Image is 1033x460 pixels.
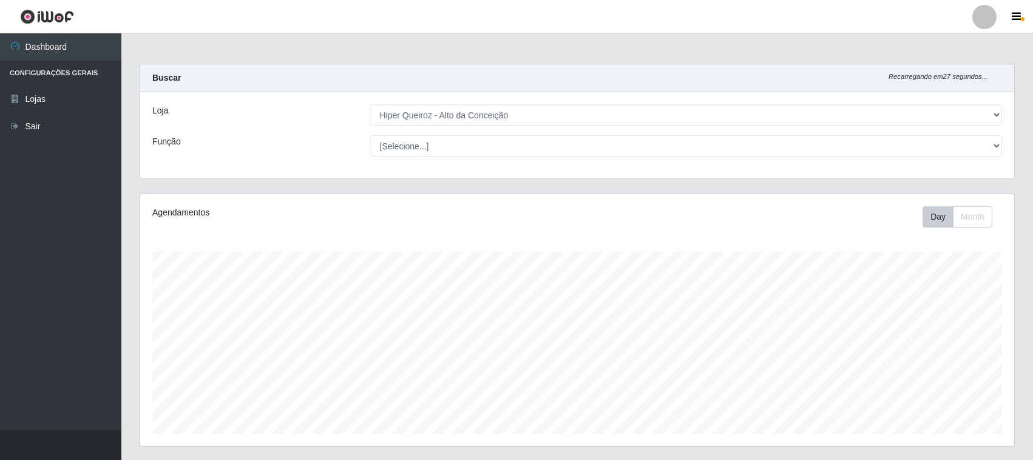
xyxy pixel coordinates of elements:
label: Loja [152,104,168,117]
strong: Buscar [152,73,181,83]
i: Recarregando em 27 segundos... [889,73,987,80]
button: Day [923,206,953,228]
div: Agendamentos [152,206,496,219]
button: Month [953,206,992,228]
label: Função [152,135,181,148]
div: Toolbar with button groups [923,206,1002,228]
div: First group [923,206,992,228]
img: CoreUI Logo [20,9,74,24]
